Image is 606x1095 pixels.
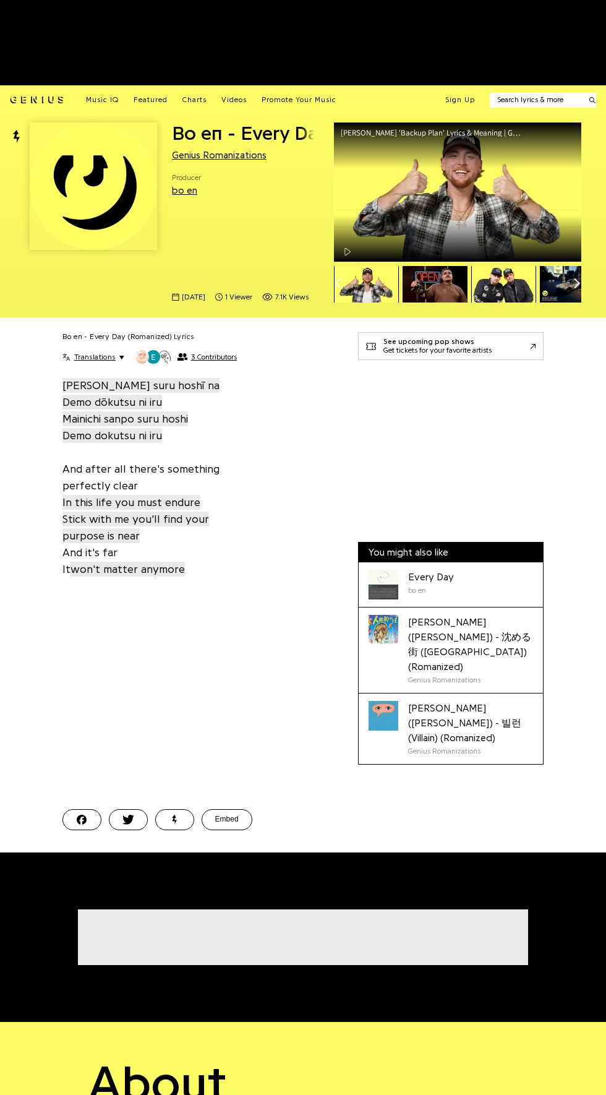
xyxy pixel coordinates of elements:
div: Every Day [408,570,454,585]
a: Cover art for Stella Jang (스텔라장) - 빌런 (Villain) (Romanized) by Genius Romanizations[PERSON_NAME] ... [359,693,543,764]
span: 3 Contributors [191,353,237,361]
span: 7.1K views [275,292,309,303]
button: Post this Song on Facebook [62,809,101,830]
input: Search lyrics & more [490,95,582,105]
div: Cover art for 倉橋ヨエコ (Yoeko Kurahashi) - 沈める街 (Sinking Town) (Romanized) by Genius Romanizations [369,615,398,645]
a: bo en [172,186,197,195]
div: Get tickets for your favorite artists [383,346,492,355]
div: Genius Romanizations [408,674,533,685]
div: See upcoming pop shows [383,338,492,346]
button: 3 Contributors [134,350,237,364]
span: Producer [172,173,201,183]
span: Charts [182,96,207,103]
div: [PERSON_NAME] 'Backup Plan' Lyrics & Meaning | Genius Verified [341,129,532,137]
div: Genius Romanizations [408,745,533,757]
div: [PERSON_NAME] ([PERSON_NAME]) - 沈める街 ([GEOGRAPHIC_DATA]) (Romanized) [408,615,533,674]
a: Videos [221,95,247,105]
img: Cover art for Bo en - Every Day (Romanized) by Genius Romanizations [30,122,157,250]
span: Bo en - Every Day (Romanized) [172,124,443,144]
span: 7,137 views [262,292,309,303]
span: won't matter anymore [70,562,185,577]
span: [PERSON_NAME] suru hoshī na Demo dōkutsu ni iru Mainichi sanpo suru hoshi Demo dokutsu ni iru [62,378,220,443]
button: Tweet this Song [109,809,148,830]
span: Featured [134,96,168,103]
span: 1 viewer [215,292,252,303]
a: Featured [134,95,168,105]
a: won't matter anymore [70,560,185,577]
div: bo en [408,585,454,596]
span: 1 viewer [225,292,252,303]
a: Music IQ [86,95,119,105]
span: In this life you must endure Stick with me you'll find your purpose is near [62,495,209,543]
span: Videos [221,96,247,103]
span: Music IQ [86,96,119,103]
h2: Bo en - Every Day (Romanized) Lyrics [62,332,194,342]
iframe: Advertisement [358,377,544,532]
a: Promote Your Music [262,95,336,105]
button: Translations [62,352,124,362]
a: Cover art for Every Day by bo enEvery Daybo en [359,562,543,608]
div: Cover art for Stella Jang (스텔라장) - 빌런 (Villain) (Romanized) by Genius Romanizations [369,701,398,731]
div: Cover art for Every Day by bo en [369,570,398,599]
button: Embed [202,809,252,830]
a: Genius Romanizations [172,150,267,160]
span: Promote Your Music [262,96,336,103]
a: See upcoming pop showsGet tickets for your favorite artists [358,332,544,360]
a: [PERSON_NAME] suru hoshī naDemo dōkutsu ni iruMainichi sanpo suru hoshiDemo dokutsu ni iru [62,377,220,444]
a: Cover art for 倉橋ヨエコ (Yoeko Kurahashi) - 沈める街 (Sinking Town) (Romanized) by Genius Romanizations[P... [359,608,543,693]
a: In this life you must endureStick with me you'll find your purpose is near [62,494,209,544]
div: And after all there's something perfectly clear And it's far It [62,332,252,779]
span: [DATE] [182,292,205,303]
button: Sign Up [445,95,475,105]
iframe: Advertisement [78,15,528,71]
a: Charts [182,95,207,105]
span: Translations [74,352,116,362]
div: [PERSON_NAME] ([PERSON_NAME]) - 빌런 (Villain) (Romanized) [408,701,533,745]
div: You might also like [359,543,543,562]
